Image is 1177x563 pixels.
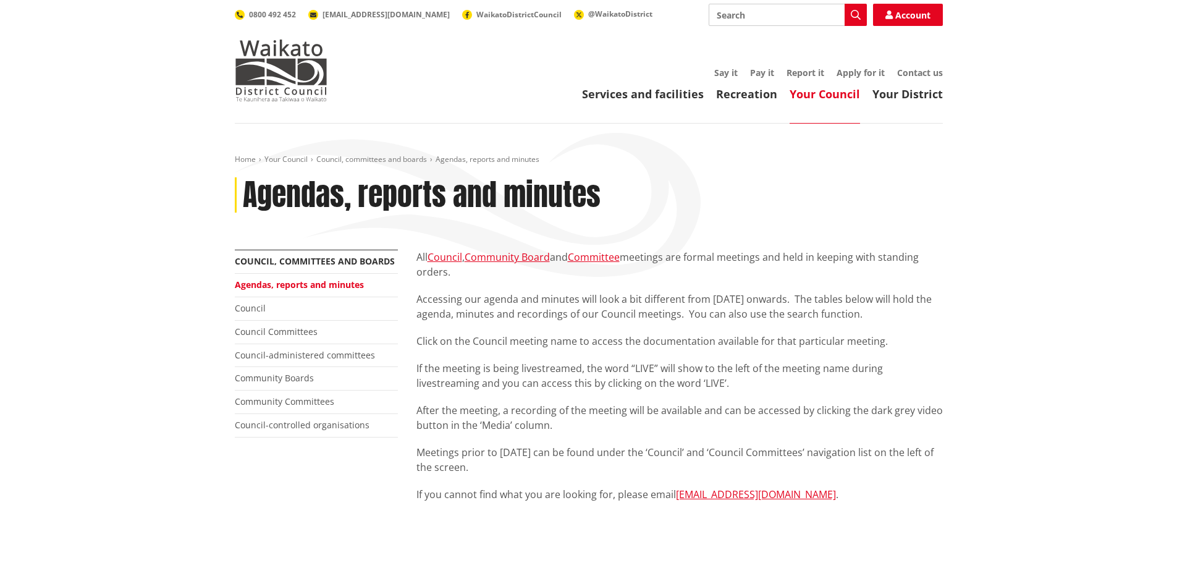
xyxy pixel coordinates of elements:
[476,9,562,20] span: WaikatoDistrictCouncil
[716,87,777,101] a: Recreation
[787,67,824,78] a: Report it
[323,9,450,20] span: [EMAIL_ADDRESS][DOMAIN_NAME]
[714,67,738,78] a: Say it
[235,396,334,407] a: Community Committees
[872,87,943,101] a: Your District
[249,9,296,20] span: 0800 492 452
[235,279,364,290] a: Agendas, reports and minutes
[436,154,539,164] span: Agendas, reports and minutes
[416,361,943,391] p: If the meeting is being livestreamed, the word “LIVE” will show to the left of the meeting name d...
[790,87,860,101] a: Your Council
[235,255,395,267] a: Council, committees and boards
[235,349,375,361] a: Council-administered committees
[873,4,943,26] a: Account
[308,9,450,20] a: [EMAIL_ADDRESS][DOMAIN_NAME]
[416,250,943,279] p: All , and meetings are formal meetings and held in keeping with standing orders.
[235,372,314,384] a: Community Boards
[462,9,562,20] a: WaikatoDistrictCouncil
[235,9,296,20] a: 0800 492 452
[588,9,652,19] span: @WaikatoDistrict
[416,292,932,321] span: Accessing our agenda and minutes will look a bit different from [DATE] onwards. The tables below ...
[897,67,943,78] a: Contact us
[235,155,943,165] nav: breadcrumb
[416,445,943,475] p: Meetings prior to [DATE] can be found under the ‘Council’ and ‘Council Committees’ navigation lis...
[235,419,369,431] a: Council-controlled organisations
[568,250,620,264] a: Committee
[837,67,885,78] a: Apply for it
[582,87,704,101] a: Services and facilities
[465,250,550,264] a: Community Board
[676,488,836,501] a: [EMAIL_ADDRESS][DOMAIN_NAME]
[750,67,774,78] a: Pay it
[235,40,327,101] img: Waikato District Council - Te Kaunihera aa Takiwaa o Waikato
[709,4,867,26] input: Search input
[416,334,943,349] p: Click on the Council meeting name to access the documentation available for that particular meeting.
[243,177,601,213] h1: Agendas, reports and minutes
[574,9,652,19] a: @WaikatoDistrict
[316,154,427,164] a: Council, committees and boards
[428,250,462,264] a: Council
[416,403,943,433] p: After the meeting, a recording of the meeting will be available and can be accessed by clicking t...
[264,154,308,164] a: Your Council
[235,326,318,337] a: Council Committees
[235,154,256,164] a: Home
[235,302,266,314] a: Council
[416,487,943,502] p: If you cannot find what you are looking for, please email .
